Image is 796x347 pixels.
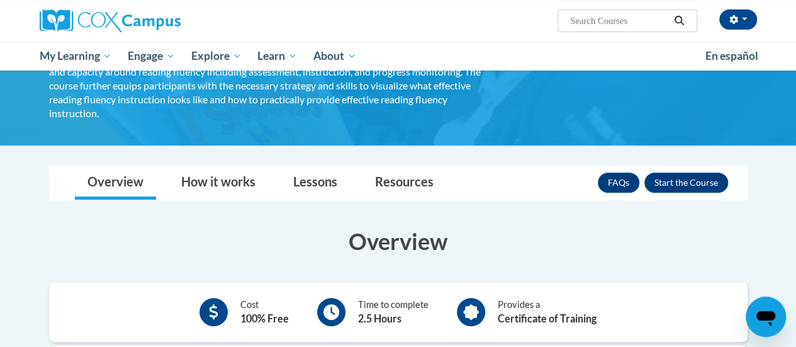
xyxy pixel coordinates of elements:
button: Account Settings [719,9,757,30]
b: 100% Free [240,312,289,324]
span: En español [705,49,758,62]
span: About [313,48,356,64]
img: Cox Campus [40,9,181,32]
a: En español [697,43,766,69]
span: Explore [191,48,242,64]
div: Time to complete [358,298,429,326]
b: Certificate of Training [498,312,597,324]
a: Lessons [281,166,350,200]
a: Cox Campus [40,9,266,32]
a: My Learning [31,42,120,71]
a: Resources [362,166,446,200]
b: 2.5 Hours [358,312,401,324]
button: Enroll [644,173,728,193]
a: FAQs [598,173,639,193]
h3: Overview [49,225,748,257]
div: Main menu [30,42,766,71]
div: Cost [240,298,289,326]
a: Explore [183,42,250,71]
div: Developed with Expert Contributor, Dr. [PERSON_NAME] of [GEOGRAPHIC_DATA][US_STATE], [GEOGRAPHIC_... [49,37,483,120]
a: Engage [120,42,183,71]
a: About [305,42,364,71]
button: Search [670,13,688,28]
iframe: Button to launch messaging window [746,297,786,337]
div: Provides a [498,298,597,326]
a: How it works [169,166,268,200]
span: Engage [128,48,175,64]
a: Learn [249,42,305,71]
span: Learn [257,48,297,64]
input: Search Courses [569,13,670,28]
span: My Learning [39,48,111,64]
a: Overview [75,166,156,200]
